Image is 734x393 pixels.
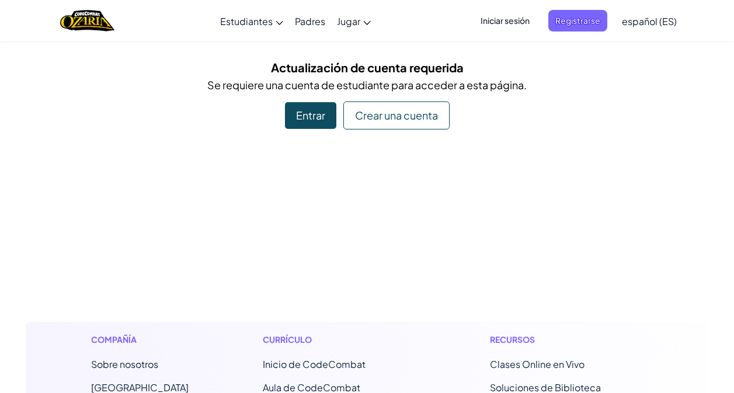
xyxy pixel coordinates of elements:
a: Estudiantes [214,5,289,37]
span: Estudiantes [220,15,273,27]
a: Sobre nosotros [91,358,158,370]
span: Inicio de CodeCombat [263,358,366,370]
span: Jugar [337,15,360,27]
span: español (ES) [622,15,677,27]
p: Se requiere una cuenta de estudiante para acceder a esta página. [34,76,700,93]
h5: Actualización de cuenta requerida [34,58,700,76]
a: Padres [289,5,331,37]
button: Iniciar sesión [474,10,537,31]
a: español (ES) [616,5,683,37]
a: Ozaria by CodeCombat logo [60,9,114,33]
div: Crear una cuenta [343,101,450,129]
h1: Currículo [263,334,416,346]
a: Jugar [331,5,377,37]
a: Clases Online en Vivo [490,358,585,370]
h1: Recursos [490,334,643,346]
div: Entrar [285,102,336,129]
button: Registrarse [548,10,607,31]
img: Home [60,9,114,33]
h1: Compañía [91,334,189,346]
